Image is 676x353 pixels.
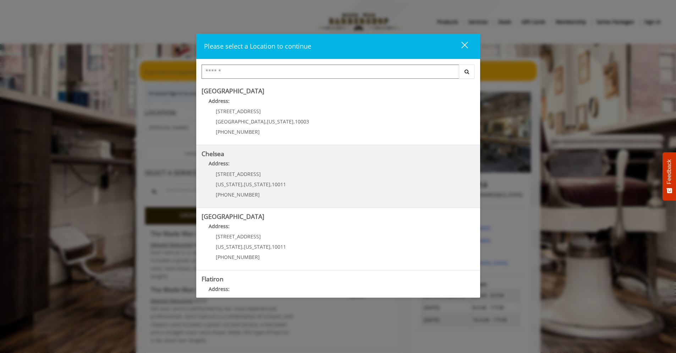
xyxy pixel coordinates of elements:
span: [US_STATE] [244,243,270,250]
div: close dialog [453,41,467,52]
span: [PHONE_NUMBER] [216,254,260,260]
button: Feedback - Show survey [663,152,676,200]
span: [US_STATE] [267,118,293,125]
span: , [270,243,272,250]
span: , [270,181,272,188]
b: Address: [209,223,230,230]
span: [US_STATE] [244,181,270,188]
span: [PHONE_NUMBER] [216,191,260,198]
i: Search button [463,69,471,74]
span: [US_STATE] [216,243,242,250]
div: Center Select [202,65,475,82]
span: , [293,118,295,125]
span: [GEOGRAPHIC_DATA] [216,118,265,125]
span: [STREET_ADDRESS] [216,171,261,177]
b: [GEOGRAPHIC_DATA] [202,87,264,95]
span: [STREET_ADDRESS] [216,108,261,115]
span: , [242,181,244,188]
span: 10011 [272,181,286,188]
span: [PHONE_NUMBER] [216,128,260,135]
span: 10003 [295,118,309,125]
b: Address: [209,286,230,292]
b: Flatiron [202,275,224,283]
b: Address: [209,160,230,167]
b: Chelsea [202,149,224,158]
button: close dialog [448,39,472,54]
span: , [242,243,244,250]
span: [STREET_ADDRESS] [216,233,261,240]
input: Search Center [202,65,459,79]
b: [GEOGRAPHIC_DATA] [202,212,264,221]
span: Please select a Location to continue [204,42,311,50]
span: 10011 [272,243,286,250]
b: Address: [209,98,230,104]
span: Feedback [666,159,672,184]
span: [US_STATE] [216,181,242,188]
span: , [265,118,267,125]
